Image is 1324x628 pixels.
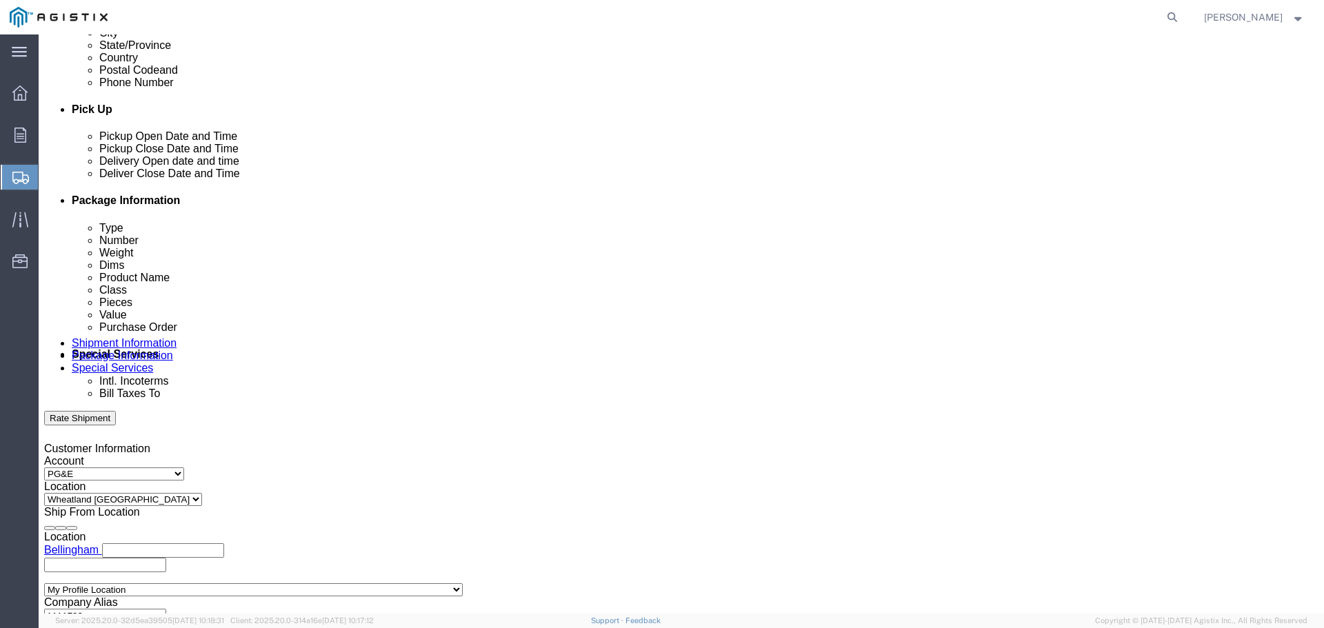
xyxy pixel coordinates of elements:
iframe: FS Legacy Container [39,34,1324,614]
button: [PERSON_NAME] [1203,9,1305,26]
a: Support [591,616,625,625]
a: Feedback [625,616,661,625]
img: logo [10,7,108,28]
span: Server: 2025.20.0-32d5ea39505 [55,616,224,625]
span: [DATE] 10:17:12 [322,616,374,625]
span: Copyright © [DATE]-[DATE] Agistix Inc., All Rights Reserved [1095,615,1307,627]
span: Michael Legittino [1204,10,1283,25]
span: Client: 2025.20.0-314a16e [230,616,374,625]
span: [DATE] 10:18:31 [172,616,224,625]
